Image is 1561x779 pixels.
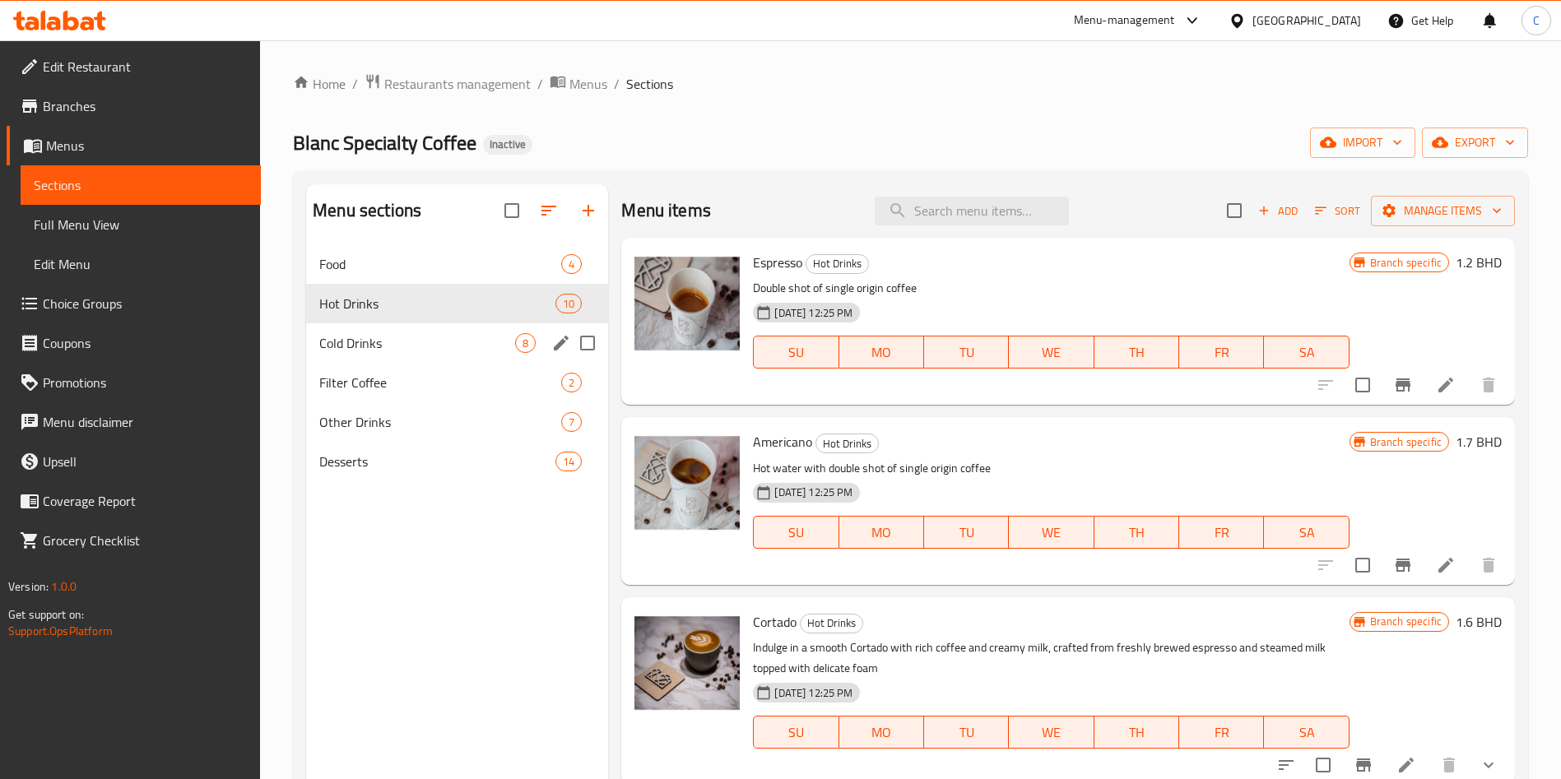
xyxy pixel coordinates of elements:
span: TU [931,521,1002,545]
button: WE [1009,336,1094,369]
div: Desserts14 [306,442,608,481]
img: Espresso [634,251,740,356]
span: Cold Drinks [319,333,515,353]
span: Version: [8,576,49,597]
p: Hot water with double shot of single origin coffee [753,458,1349,479]
span: Edit Restaurant [43,57,248,77]
button: SU [753,516,839,549]
span: Add [1256,202,1300,220]
a: Upsell [7,442,261,481]
span: Sort items [1304,198,1371,224]
li: / [614,74,620,94]
div: items [561,373,582,392]
a: Choice Groups [7,284,261,323]
p: Indulge in a smooth Cortado with rich coffee and creamy milk, crafted from freshly brewed espress... [753,638,1349,679]
input: search [875,197,1069,225]
button: SU [753,716,839,749]
button: FR [1179,716,1264,749]
div: items [561,254,582,274]
span: Coupons [43,333,248,353]
span: [DATE] 12:25 PM [768,305,859,321]
p: Double shot of single origin coffee [753,278,1349,299]
a: Sections [21,165,261,205]
button: Add [1252,198,1304,224]
button: delete [1469,365,1508,405]
a: Restaurants management [365,73,531,95]
a: Coupons [7,323,261,363]
span: 2 [562,375,581,391]
button: SA [1264,516,1349,549]
span: Promotions [43,373,248,392]
span: Branch specific [1364,434,1448,450]
a: Grocery Checklist [7,521,261,560]
span: Inactive [483,137,532,151]
nav: breadcrumb [293,73,1528,95]
span: Get support on: [8,604,84,625]
span: FR [1186,521,1257,545]
a: Full Menu View [21,205,261,244]
div: Inactive [483,135,532,155]
span: 8 [516,336,535,351]
span: Branch specific [1364,255,1448,271]
h2: Menu sections [313,198,421,223]
span: Menus [46,136,248,155]
div: Hot Drinks10 [306,284,608,323]
button: TH [1094,716,1179,749]
button: Branch-specific-item [1383,545,1423,585]
span: Sort sections [529,191,569,230]
span: C [1533,12,1540,30]
span: TH [1101,341,1173,364]
span: Select section [1217,193,1252,228]
div: Hot Drinks [319,294,555,313]
a: Menus [7,126,261,165]
span: Coverage Report [43,491,248,511]
span: Hot Drinks [801,614,862,633]
span: Food [319,254,561,274]
li: / [537,74,543,94]
span: SA [1271,341,1342,364]
button: Sort [1311,198,1364,224]
span: Manage items [1384,201,1502,221]
a: Edit Restaurant [7,47,261,86]
div: Filter Coffee2 [306,363,608,402]
div: Other Drinks7 [306,402,608,442]
a: Edit menu item [1436,375,1456,395]
button: TU [924,336,1009,369]
span: 10 [556,296,581,312]
div: Hot Drinks [815,434,879,453]
button: TH [1094,336,1179,369]
button: delete [1469,545,1508,585]
button: Branch-specific-item [1383,365,1423,405]
span: MO [846,521,918,545]
span: Grocery Checklist [43,531,248,550]
button: TU [924,516,1009,549]
span: 1.0.0 [51,576,77,597]
span: Other Drinks [319,412,561,432]
button: SA [1264,336,1349,369]
span: MO [846,341,918,364]
span: FR [1186,341,1257,364]
a: Support.OpsPlatform [8,620,113,642]
img: Americano [634,430,740,536]
span: Menu disclaimer [43,412,248,432]
nav: Menu sections [306,238,608,488]
a: Edit menu item [1436,555,1456,575]
span: Select all sections [495,193,529,228]
span: Blanc Specialty Coffee [293,124,476,161]
span: Desserts [319,452,555,471]
span: Filter Coffee [319,373,561,392]
h2: Menu items [621,198,711,223]
span: Select to update [1345,368,1380,402]
span: Restaurants management [384,74,531,94]
span: SA [1271,521,1342,545]
span: FR [1186,721,1257,744]
button: FR [1179,516,1264,549]
a: Edit Menu [21,244,261,284]
span: import [1323,132,1402,153]
button: WE [1009,716,1094,749]
span: Sections [34,175,248,195]
li: / [352,74,358,94]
